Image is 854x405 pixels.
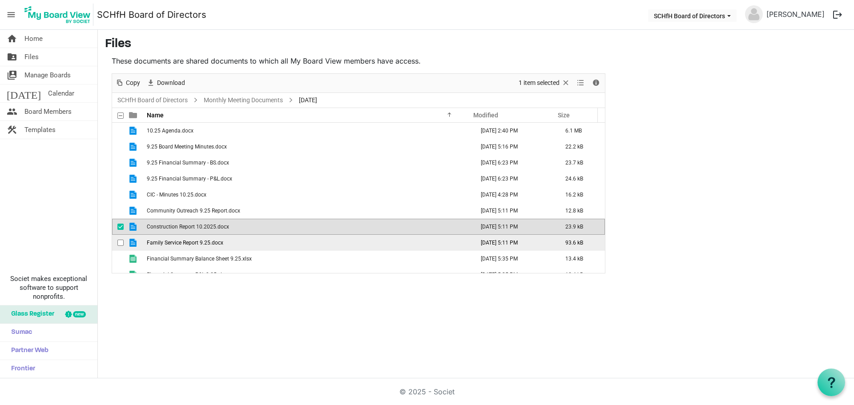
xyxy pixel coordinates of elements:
span: 9.25 Financial Summary - P&L.docx [147,176,232,182]
td: is template cell column header type [124,155,144,171]
td: October 13, 2025 6:23 PM column header Modified [471,155,556,171]
td: 93.6 kB is template cell column header Size [556,235,605,251]
td: 22.2 kB is template cell column header Size [556,139,605,155]
td: October 13, 2025 2:40 PM column header Modified [471,123,556,139]
td: 6.1 MB is template cell column header Size [556,123,605,139]
td: is template cell column header type [124,123,144,139]
span: Family Service Report 9.25.docx [147,240,223,246]
td: October 10, 2025 5:11 PM column header Modified [471,203,556,219]
td: checkbox [112,187,124,203]
span: 9.25 Board Meeting Minutes.docx [147,144,227,150]
button: logout [828,5,847,24]
div: new [73,311,86,317]
a: Monthly Meeting Documents [202,95,285,106]
td: October 14, 2025 4:28 PM column header Modified [471,187,556,203]
span: Modified [473,112,498,119]
button: Details [590,77,602,88]
div: Download [143,74,188,92]
a: © 2025 - Societ [399,387,455,396]
span: folder_shared [7,48,17,66]
span: CIC - Minutes 10.25.docx [147,192,206,198]
span: Home [24,30,43,48]
td: 23.9 kB is template cell column header Size [556,219,605,235]
span: [DATE] [7,84,41,102]
td: October 13, 2025 5:35 PM column header Modified [471,267,556,283]
button: Download [145,77,187,88]
td: is template cell column header type [124,251,144,267]
td: Financial Summary P&L 9.25.xlsx is template cell column header Name [144,267,471,283]
td: checkbox [112,155,124,171]
span: [DATE] [297,95,319,106]
td: checkbox [112,171,124,187]
td: checkbox [112,139,124,155]
td: is template cell column header type [124,139,144,155]
span: Community Outreach 9.25 Report.docx [147,208,240,214]
span: construction [7,121,17,139]
h3: Files [105,37,847,52]
span: Partner Web [7,342,48,360]
a: SCHfH Board of Directors [116,95,189,106]
span: Construction Report 10.2025.docx [147,224,229,230]
td: checkbox [112,219,124,235]
button: View dropdownbutton [575,77,586,88]
td: 24.6 kB is template cell column header Size [556,171,605,187]
span: Sumac [7,324,32,341]
span: Download [156,77,186,88]
span: people [7,103,17,120]
td: checkbox [112,235,124,251]
span: Financial Summary P&L 9.25.xlsx [147,272,227,278]
td: October 10, 2025 5:11 PM column header Modified [471,219,556,235]
div: Copy [112,74,143,92]
td: October 13, 2025 5:35 PM column header Modified [471,251,556,267]
td: Construction Report 10.2025.docx is template cell column header Name [144,219,471,235]
td: Family Service Report 9.25.docx is template cell column header Name [144,235,471,251]
td: 9.25 Financial Summary - P&L.docx is template cell column header Name [144,171,471,187]
span: menu [3,6,20,23]
td: Financial Summary Balance Sheet 9.25.xlsx is template cell column header Name [144,251,471,267]
img: no-profile-picture.svg [745,5,763,23]
td: is template cell column header type [124,171,144,187]
span: switch_account [7,66,17,84]
td: 16.2 kB is template cell column header Size [556,187,605,203]
span: Manage Boards [24,66,71,84]
td: Community Outreach 9.25 Report.docx is template cell column header Name [144,203,471,219]
td: 13.4 kB is template cell column header Size [556,251,605,267]
div: Details [588,74,604,92]
td: is template cell column header type [124,187,144,203]
div: Clear selection [516,74,573,92]
p: These documents are shared documents to which all My Board View members have access. [112,56,605,66]
span: Societ makes exceptional software to support nonprofits. [4,274,93,301]
td: is template cell column header type [124,203,144,219]
div: View [573,74,588,92]
span: Files [24,48,39,66]
td: checkbox [112,267,124,283]
td: October 10, 2025 5:16 PM column header Modified [471,139,556,155]
td: is template cell column header type [124,219,144,235]
span: Financial Summary Balance Sheet 9.25.xlsx [147,256,252,262]
td: is template cell column header type [124,235,144,251]
td: 9.25 Financial Summary - BS.docx is template cell column header Name [144,155,471,171]
span: Name [147,112,164,119]
span: 10.25 Agenda.docx [147,128,193,134]
td: 12.4 kB is template cell column header Size [556,267,605,283]
td: 10.25 Agenda.docx is template cell column header Name [144,123,471,139]
a: My Board View Logo [22,4,97,26]
td: is template cell column header type [124,267,144,283]
td: checkbox [112,203,124,219]
td: 23.7 kB is template cell column header Size [556,155,605,171]
td: checkbox [112,123,124,139]
button: Copy [114,77,142,88]
span: Calendar [48,84,74,102]
span: Size [558,112,570,119]
span: Copy [125,77,141,88]
span: 9.25 Financial Summary - BS.docx [147,160,229,166]
img: My Board View Logo [22,4,93,26]
a: SCHfH Board of Directors [97,6,206,24]
td: 9.25 Board Meeting Minutes.docx is template cell column header Name [144,139,471,155]
td: 12.8 kB is template cell column header Size [556,203,605,219]
td: October 10, 2025 5:11 PM column header Modified [471,235,556,251]
button: SCHfH Board of Directors dropdownbutton [648,9,737,22]
button: Selection [517,77,572,88]
a: [PERSON_NAME] [763,5,828,23]
td: CIC - Minutes 10.25.docx is template cell column header Name [144,187,471,203]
